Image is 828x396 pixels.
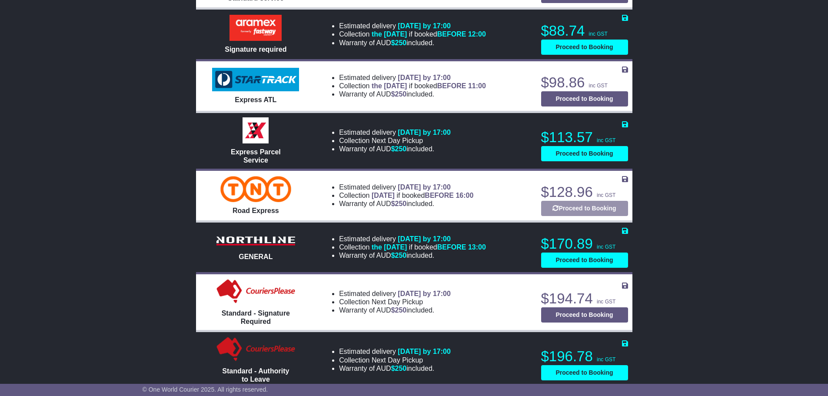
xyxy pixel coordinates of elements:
span: BEFORE [437,243,466,251]
span: [DATE] by 17:00 [398,129,451,136]
span: $ [391,306,407,314]
li: Warranty of AUD included. [339,306,451,314]
span: 250 [395,252,407,259]
span: if booked [372,192,473,199]
li: Collection [339,191,473,200]
span: $ [391,145,407,153]
li: Warranty of AUD included. [339,39,486,47]
span: the [DATE] [372,82,407,90]
li: Estimated delivery [339,73,486,82]
p: $113.57 [541,129,628,146]
button: Proceed to Booking [541,40,628,55]
span: [DATE] by 17:00 [398,74,451,81]
img: Aramex: Signature required [229,15,282,41]
li: Estimated delivery [339,128,451,136]
span: Standard - Authority to Leave [222,367,289,383]
span: © One World Courier 2025. All rights reserved. [143,386,268,393]
p: $194.74 [541,290,628,307]
li: Collection [339,136,451,145]
span: $ [391,200,407,207]
span: 250 [395,39,407,47]
p: $196.78 [541,348,628,365]
li: Collection [339,30,486,38]
span: 12:00 [468,30,486,38]
span: the [DATE] [372,243,407,251]
li: Estimated delivery [339,347,451,356]
li: Warranty of AUD included. [339,90,486,98]
span: [DATE] by 17:00 [398,290,451,297]
span: [DATE] by 17:00 [398,235,451,243]
button: Proceed to Booking [541,253,628,268]
li: Collection [339,82,486,90]
p: $88.74 [541,22,628,40]
span: inc GST [597,137,615,143]
span: $ [391,39,407,47]
p: $98.86 [541,74,628,91]
span: Next Day Pickup [372,356,423,364]
span: Next Day Pickup [372,298,423,306]
span: Standard - Signature Required [222,309,290,325]
span: Signature required [225,46,286,53]
li: Estimated delivery [339,183,473,191]
span: inc GST [597,192,615,198]
img: Northline Distribution: GENERAL [212,234,299,248]
span: BEFORE [437,30,466,38]
img: Couriers Please: Standard - Authority to Leave [215,336,297,363]
span: 250 [395,306,407,314]
button: Proceed to Booking [541,307,628,323]
li: Warranty of AUD included. [339,200,473,208]
span: BEFORE [437,82,466,90]
button: Proceed to Booking [541,201,628,216]
span: BEFORE [425,192,454,199]
span: [DATE] by 17:00 [398,348,451,355]
span: 250 [395,365,407,372]
span: Express ATL [235,96,276,103]
span: 250 [395,145,407,153]
li: Warranty of AUD included. [339,251,486,260]
img: TNT Domestic: Road Express [220,176,291,202]
li: Collection [339,243,486,251]
span: [DATE] [372,192,395,199]
span: [DATE] by 17:00 [398,183,451,191]
span: inc GST [597,244,615,250]
li: Collection [339,356,451,364]
button: Proceed to Booking [541,146,628,161]
span: [DATE] by 17:00 [398,22,451,30]
li: Warranty of AUD included. [339,364,451,373]
span: GENERAL [239,253,273,260]
span: $ [391,90,407,98]
li: Estimated delivery [339,235,486,243]
li: Warranty of AUD included. [339,145,451,153]
img: StarTrack: Express ATL [212,68,299,91]
span: the [DATE] [372,30,407,38]
li: Estimated delivery [339,22,486,30]
span: Road Express [233,207,279,214]
span: Next Day Pickup [372,137,423,144]
button: Proceed to Booking [541,91,628,106]
button: Proceed to Booking [541,365,628,380]
span: if booked [372,30,486,38]
p: $170.89 [541,235,628,253]
p: $128.96 [541,183,628,201]
img: Border Express: Express Parcel Service [243,117,269,143]
span: 250 [395,90,407,98]
img: Couriers Please: Standard - Signature Required [215,279,297,305]
span: inc GST [589,83,608,89]
span: 250 [395,200,407,207]
span: $ [391,365,407,372]
span: inc GST [597,356,615,363]
span: 11:00 [468,82,486,90]
span: if booked [372,243,486,251]
span: $ [391,252,407,259]
span: 16:00 [456,192,473,199]
li: Collection [339,298,451,306]
span: Express Parcel Service [231,148,281,164]
span: 13:00 [468,243,486,251]
span: if booked [372,82,486,90]
span: inc GST [589,31,608,37]
li: Estimated delivery [339,290,451,298]
span: inc GST [597,299,615,305]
